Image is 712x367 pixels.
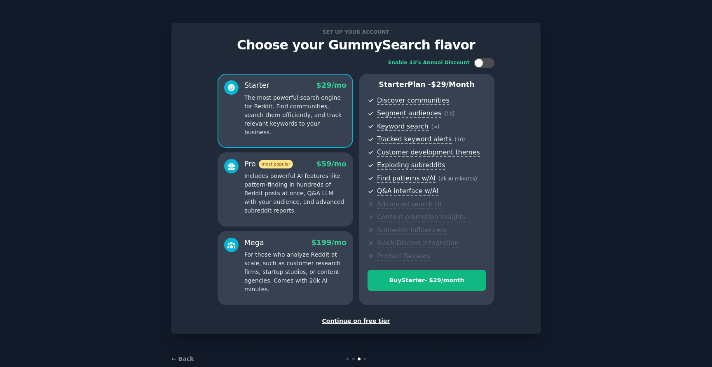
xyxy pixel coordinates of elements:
span: Product Reviews [377,252,430,261]
span: Slack/Discord integration [377,239,459,248]
a: ← Back [171,355,194,362]
button: BuyStarter- $29/month [368,270,486,291]
div: Starter [244,80,269,91]
p: Choose your GummySearch flavor [180,38,532,52]
span: Segment audiences [377,109,441,118]
span: ( 2k AI minutes ) [438,176,477,182]
span: $ 29 /mo [316,81,347,89]
p: Includes powerful AI features like pattern-finding in hundreds of Reddit posts at once, Q&A LLM w... [244,172,347,215]
p: Starter Plan - [368,79,486,90]
span: $ 199 /mo [311,238,347,247]
span: Set up your account [321,28,391,36]
span: ( 10 ) [454,137,465,143]
span: most popular [259,160,293,168]
span: $ 59 /mo [316,160,347,168]
span: Advanced search UI [377,200,441,209]
div: Pro [244,159,293,169]
span: Discover communities [377,96,449,105]
span: Content promotion insights [377,213,466,222]
span: Subreddit influencers [377,226,446,235]
span: $ 29 /month [431,80,475,89]
span: Customer development themes [377,148,480,157]
div: Enable 33% Annual Discount [388,59,470,67]
span: Keyword search [377,122,429,131]
p: For those who analyze Reddit at scale, such as customer research firms, startup studios, or conte... [244,250,347,294]
div: Mega [244,238,264,248]
p: The most powerful search engine for Reddit. Find communities, search them efficiently, and track ... [244,94,347,137]
span: ( ∞ ) [431,124,440,130]
span: Tracked keyword alerts [377,135,452,144]
div: Buy Starter - $ 29 /month [368,276,485,285]
span: Exploding subreddits [377,161,445,170]
span: Find patterns w/AI [377,174,436,183]
span: ( 10 ) [444,111,454,117]
span: Q&A interface w/AI [377,187,438,196]
div: Continue on free tier [180,317,532,325]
